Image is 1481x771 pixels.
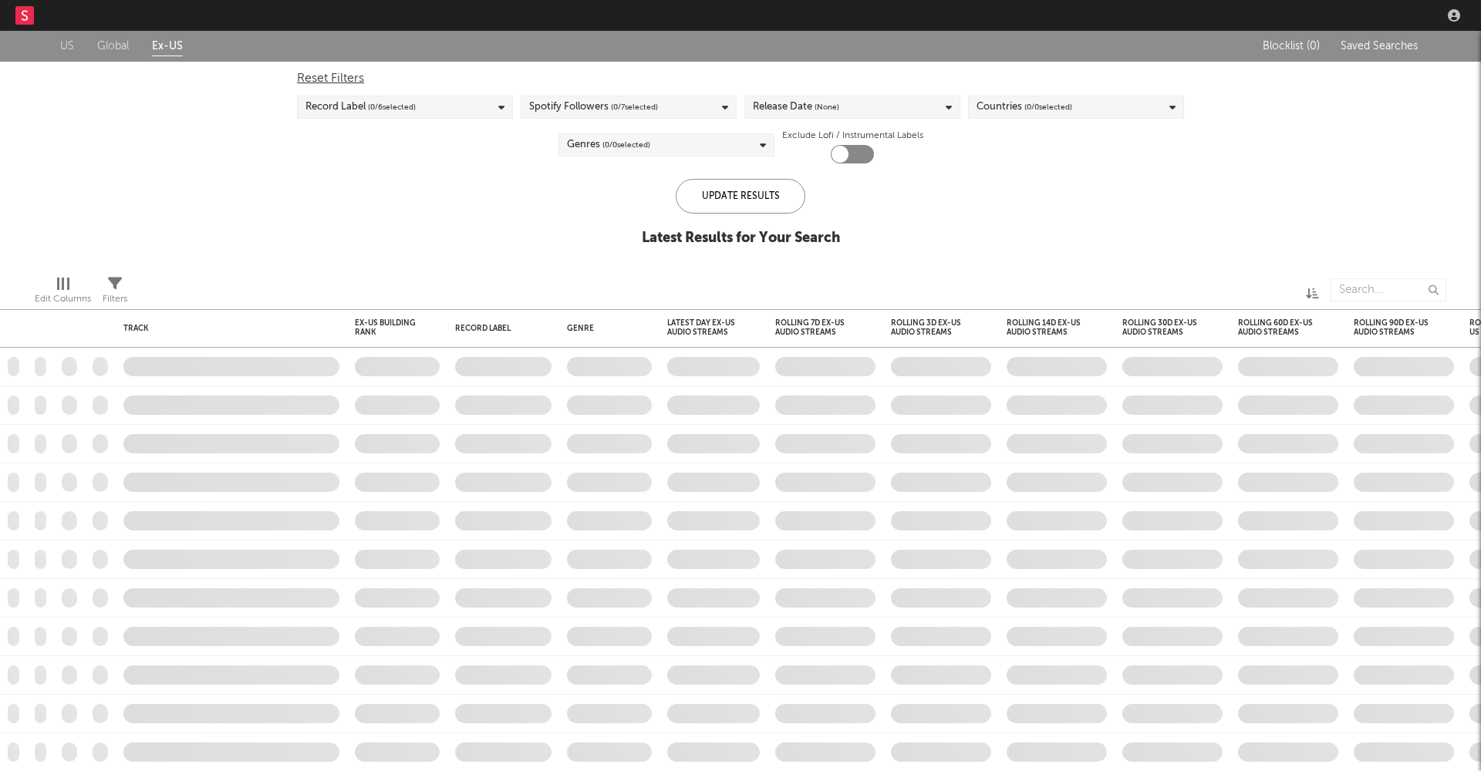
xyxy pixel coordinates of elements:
span: ( 0 / 0 selected) [1024,98,1072,116]
div: Rolling 3D Ex-US Audio Streams [891,318,968,337]
a: Ex-US [152,37,183,56]
div: Rolling 90D Ex-US Audio Streams [1354,318,1431,337]
span: ( 0 / 6 selected) [368,98,416,116]
div: Rolling 30D Ex-US Audio Streams [1122,318,1199,337]
div: Latest Day Ex-US Audio Streams [667,318,737,337]
div: Countries [977,98,1072,116]
button: Saved Searches [1336,40,1421,52]
span: Saved Searches [1341,41,1421,52]
div: Rolling 7D Ex-US Audio Streams [775,318,852,337]
div: Genre [567,324,644,333]
div: Edit Columns [35,290,91,308]
div: Update Results [676,179,805,214]
div: Latest Results for Your Search [642,229,840,247]
a: Global [97,37,129,56]
div: Record Label [455,324,528,333]
div: Rolling 60D Ex-US Audio Streams [1238,318,1315,337]
div: Edit Columns [35,271,91,315]
div: Filters [103,290,127,308]
input: Search... [1331,278,1446,301]
div: Genres [567,136,650,154]
div: Reset Filters [297,69,1184,88]
span: ( 0 ) [1307,41,1320,52]
label: Exclude Lofi / Instrumental Labels [782,126,923,145]
div: Record Label [305,98,416,116]
div: Filters [103,271,127,315]
span: (None) [815,98,839,116]
span: ( 0 / 7 selected) [611,98,658,116]
div: Track [123,324,332,333]
div: Ex-US Building Rank [355,318,417,337]
span: Blocklist [1263,41,1320,52]
div: Release Date [753,98,839,116]
span: ( 0 / 0 selected) [602,136,650,154]
a: US [60,37,74,56]
div: Rolling 14D Ex-US Audio Streams [1007,318,1084,337]
div: Spotify Followers [529,98,658,116]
